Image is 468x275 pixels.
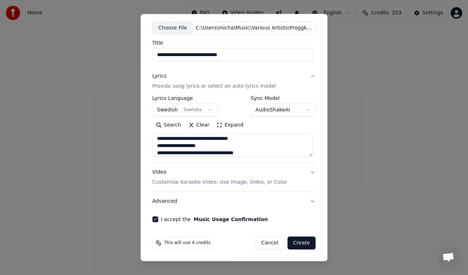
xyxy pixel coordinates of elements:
label: Lyrics Language [152,96,218,101]
span: This will use 4 credits [164,240,211,246]
div: Choose File [153,21,193,34]
button: Clear [185,119,213,131]
button: Create [288,237,316,249]
div: Video [152,169,287,186]
button: Cancel [255,237,284,249]
div: Lyrics [152,73,166,80]
button: VideoCustomize Karaoke Video: Use Image, Video, or Color [152,163,316,192]
label: Title [152,40,316,45]
label: Sync Model [251,96,316,101]
button: Search [152,119,185,131]
div: C:\Users\micha\Music\Various Artists\Proggklassiker\05 Vi måste höja våra röster.mp3 [193,24,315,31]
button: I accept the [194,217,268,222]
p: Customize Karaoke Video: Use Image, Video, or Color [152,179,287,186]
button: Expand [213,119,247,131]
label: I accept the [161,217,268,222]
div: LyricsProvide song lyrics or select an auto lyrics model [152,96,316,162]
button: Advanced [152,192,316,211]
p: Provide song lyrics or select an auto lyrics model [152,83,276,90]
button: LyricsProvide song lyrics or select an auto lyrics model [152,67,316,96]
